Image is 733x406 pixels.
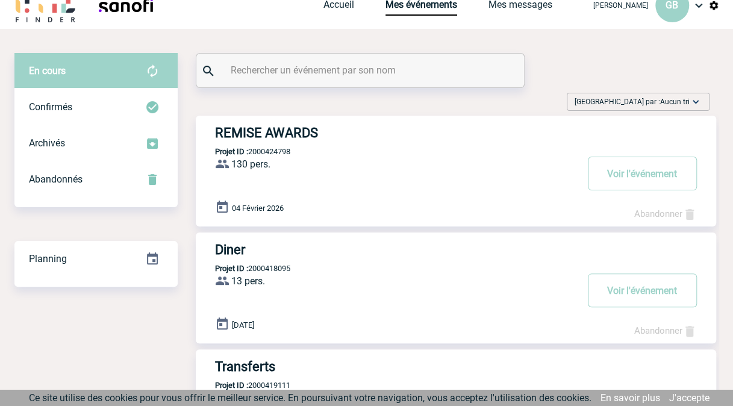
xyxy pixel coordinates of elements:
a: Planning [14,240,178,276]
a: Transferts [196,359,716,374]
div: Retrouvez ici tous vos événements annulés [14,161,178,198]
span: 04 Février 2026 [232,204,284,213]
b: Projet ID : [215,147,248,156]
span: Ce site utilise des cookies pour vous offrir le meilleur service. En poursuivant votre navigation... [29,392,591,404]
a: En savoir plus [600,392,660,404]
span: En cours [29,65,66,77]
span: Aucun tri [660,98,690,106]
h3: Diner [215,242,576,257]
div: Retrouvez ici tous vos évènements avant confirmation [14,53,178,89]
input: Rechercher un événement par son nom [228,61,496,79]
span: [GEOGRAPHIC_DATA] par : [575,96,690,108]
img: baseline_expand_more_white_24dp-b.png [690,96,702,108]
div: Retrouvez ici tous vos événements organisés par date et état d'avancement [14,241,178,277]
button: Voir l'événement [588,157,697,190]
span: 13 pers. [231,275,265,287]
a: REMISE AWARDS [196,125,716,140]
h3: REMISE AWARDS [215,125,576,140]
span: 130 pers. [231,158,270,170]
a: Abandonner [634,325,697,336]
b: Projet ID : [215,381,248,390]
a: Diner [196,242,716,257]
span: Archivés [29,137,65,149]
a: Abandonner [634,208,697,219]
a: J'accepte [669,392,710,404]
h3: Transferts [215,359,576,374]
div: Retrouvez ici tous les événements que vous avez décidé d'archiver [14,125,178,161]
span: Planning [29,253,67,264]
b: Projet ID : [215,264,248,273]
span: [PERSON_NAME] [593,1,648,10]
span: Abandonnés [29,173,83,185]
span: Confirmés [29,101,72,113]
span: [DATE] [232,320,254,329]
p: 2000418095 [196,264,290,273]
button: Voir l'événement [588,273,697,307]
p: 2000419111 [196,381,290,390]
p: 2000424798 [196,147,290,156]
